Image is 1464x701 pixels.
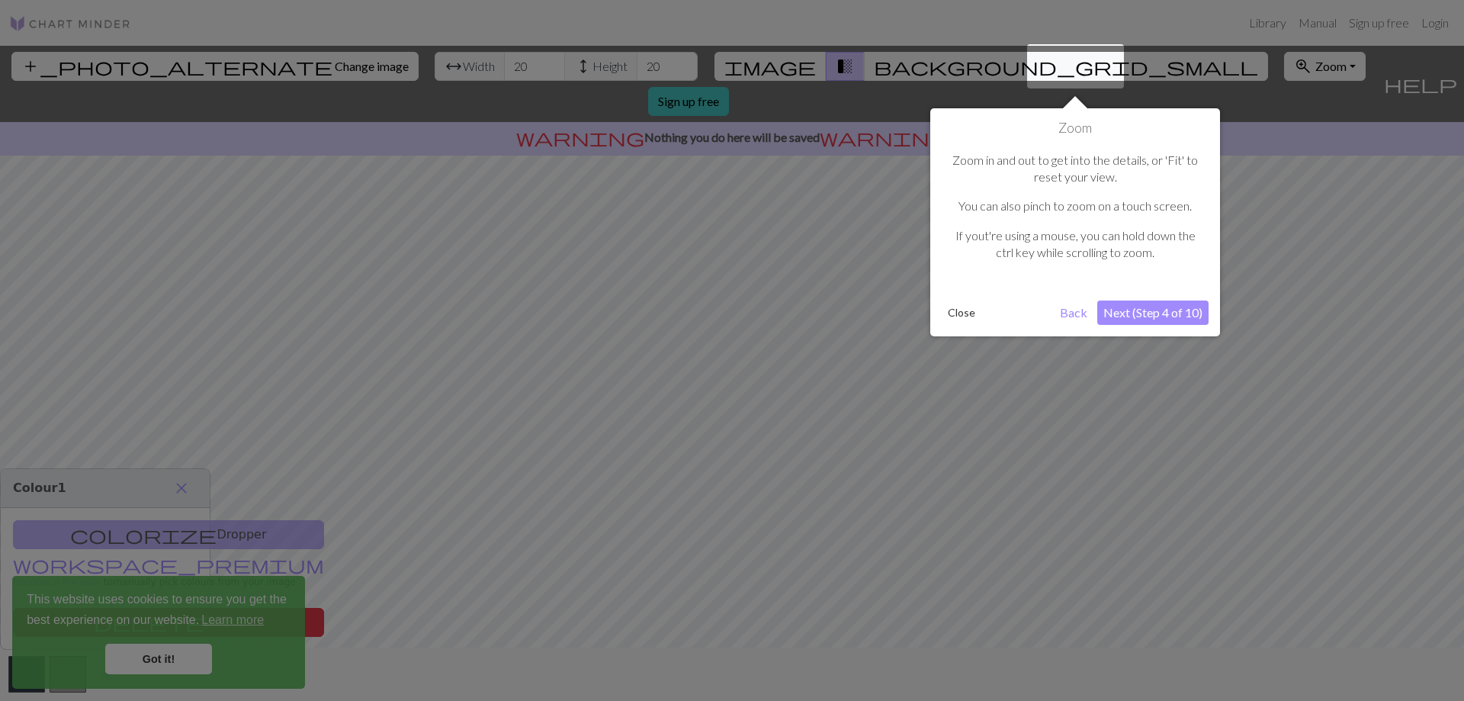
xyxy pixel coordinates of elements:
[949,227,1201,262] p: If yout're using a mouse, you can hold down the ctrl key while scrolling to zoom.
[1054,301,1093,325] button: Back
[949,152,1201,186] p: Zoom in and out to get into the details, or 'Fit' to reset your view.
[1097,301,1209,325] button: Next (Step 4 of 10)
[949,198,1201,214] p: You can also pinch to zoom on a touch screen.
[930,108,1220,336] div: Zoom
[942,301,981,324] button: Close
[942,120,1209,137] h1: Zoom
